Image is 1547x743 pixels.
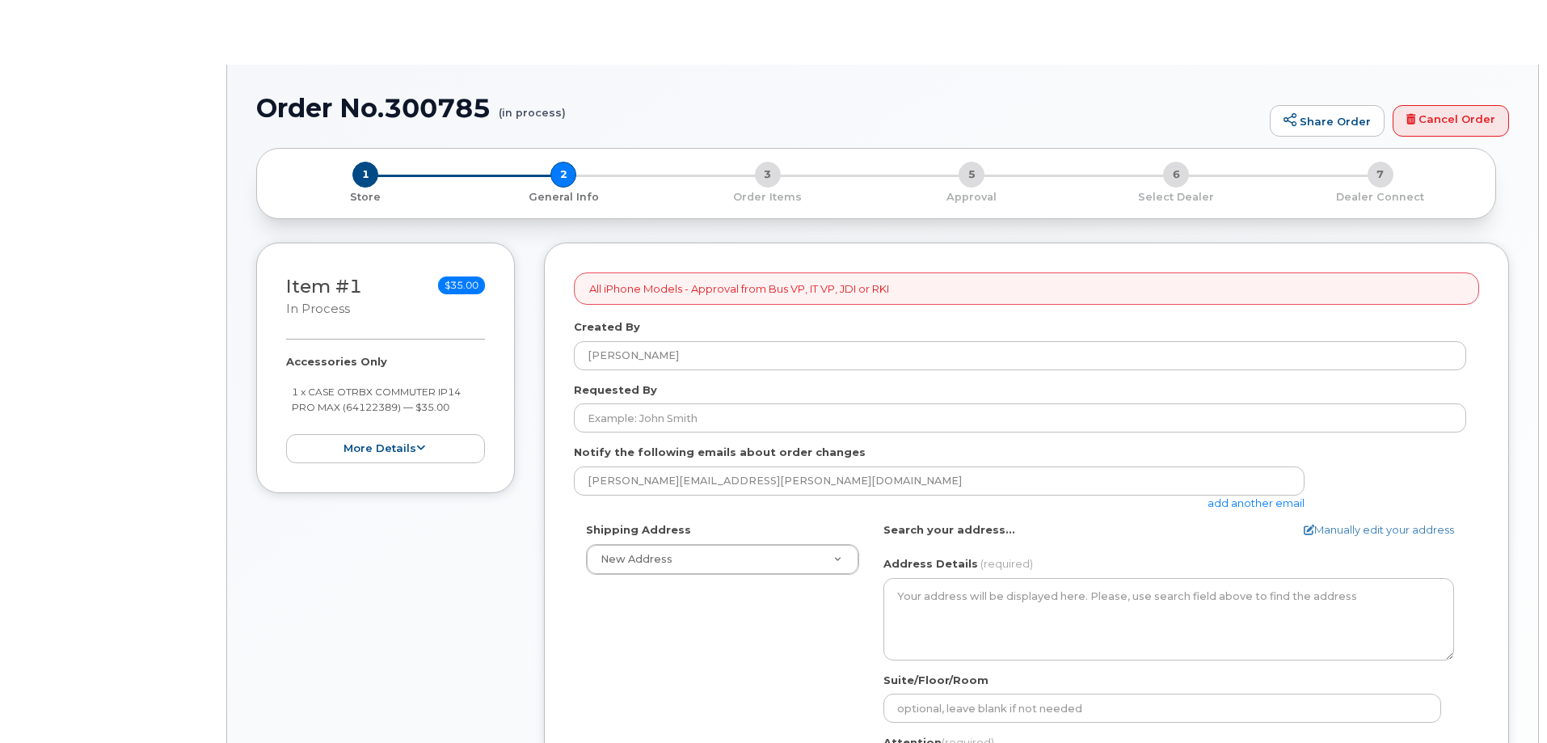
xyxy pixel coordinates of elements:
label: Shipping Address [586,522,691,538]
span: New Address [601,553,672,565]
input: Example: john@appleseed.com [574,466,1305,496]
a: 1 Store [270,188,462,205]
label: Suite/Floor/Room [883,673,988,688]
label: Requested By [574,382,657,398]
label: Created By [574,319,640,335]
small: in process [286,302,350,316]
button: more details [286,434,485,464]
span: $35.00 [438,277,485,294]
input: optional, leave blank if not needed [883,694,1441,723]
h1: Order No.300785 [256,94,1262,122]
a: New Address [587,545,858,574]
a: Manually edit your address [1304,522,1454,538]
p: Store [276,190,455,205]
a: Share Order [1270,105,1385,137]
label: Address Details [883,556,978,572]
small: 1 x CASE OTRBX COMMUTER IP14 PRO MAX (64122389) — $35.00 [292,386,461,413]
label: Notify the following emails about order changes [574,445,866,460]
a: Cancel Order [1393,105,1509,137]
span: (required) [980,557,1033,570]
h3: Item #1 [286,277,362,318]
input: Example: John Smith [574,403,1466,433]
strong: Accessories Only [286,355,387,368]
label: Search your address... [883,522,1015,538]
small: (in process) [499,94,566,119]
p: All iPhone Models - Approval from Bus VP, IT VP, JDI or RKI [589,281,889,297]
span: 1 [352,162,378,188]
a: add another email [1208,496,1305,509]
